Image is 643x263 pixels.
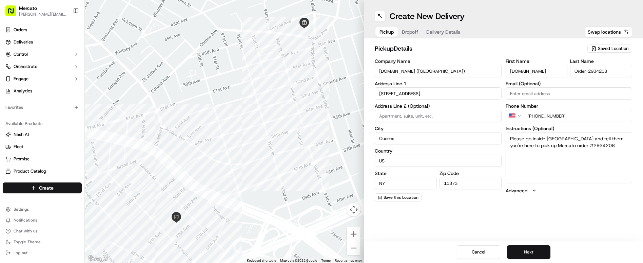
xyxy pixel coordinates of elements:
[507,245,550,259] button: Next
[67,88,82,93] span: Pylon
[18,17,122,24] input: Got a question? Start typing here...
[506,87,632,100] input: Enter email address
[14,156,30,162] span: Promise
[14,144,23,150] span: Fleet
[3,24,82,35] a: Orders
[598,46,628,52] span: Saved Location
[14,88,32,94] span: Analytics
[14,207,29,212] span: Settings
[23,45,86,50] div: We're available if you need us!
[384,195,418,200] span: Save this Location
[7,72,12,77] div: 📗
[3,166,82,177] button: Product Catalog
[57,72,63,77] div: 💻
[14,27,27,33] span: Orders
[426,29,460,35] span: Delivery Details
[375,177,437,189] input: Enter state
[64,71,109,78] span: API Documentation
[523,110,632,122] input: Enter phone number
[587,44,632,53] button: Saved Location
[3,118,82,129] div: Available Products
[14,39,33,45] span: Deliveries
[375,87,502,100] input: Enter address
[4,69,55,81] a: 📗Knowledge Base
[14,71,52,78] span: Knowledge Base
[3,73,82,84] button: Engage
[3,215,82,225] button: Notifications
[506,126,632,131] label: Instructions (Optional)
[440,171,502,176] label: Zip Code
[3,86,82,97] a: Analytics
[19,12,67,17] button: [PERSON_NAME][EMAIL_ADDRESS][PERSON_NAME][DOMAIN_NAME]
[3,129,82,140] button: Nash AI
[375,44,583,53] h2: pickup Details
[86,254,109,263] a: Open this area in Google Maps (opens a new window)
[375,59,502,64] label: Company Name
[14,250,27,256] span: Log out
[14,239,41,245] span: Toggle Theme
[457,245,500,259] button: Cancel
[5,168,79,174] a: Product Catalog
[506,132,632,183] textarea: Please go inside [GEOGRAPHIC_DATA] and tell them you're here to pick up Mercato order #2934208
[375,132,502,144] input: Enter city
[375,193,422,201] button: Save this Location
[570,65,632,77] input: Enter last name
[3,205,82,214] button: Settings
[14,131,29,138] span: Nash AI
[375,104,502,108] label: Address Line 2 (Optional)
[3,102,82,113] div: Favorites
[55,69,112,81] a: 💻API Documentation
[23,38,111,45] div: Start new chat
[375,126,502,131] label: City
[115,40,123,48] button: Start new chat
[379,29,394,35] span: Pickup
[3,237,82,247] button: Toggle Theme
[335,259,362,262] a: Report a map error
[347,241,361,255] button: Zoom out
[585,27,632,37] button: Swap locations
[5,131,79,138] a: Nash AI
[14,76,28,82] span: Engage
[506,65,568,77] input: Enter first name
[390,11,465,22] h1: Create New Delivery
[3,182,82,193] button: Create
[506,104,632,108] label: Phone Number
[375,81,502,86] label: Address Line 1
[347,227,361,241] button: Zoom in
[506,59,568,64] label: First Name
[347,203,361,216] button: Map camera controls
[3,154,82,164] button: Promise
[375,171,437,176] label: State
[19,5,37,12] button: Mercato
[506,187,527,194] label: Advanced
[506,187,632,194] button: Advanced
[3,141,82,152] button: Fleet
[7,38,19,50] img: 1736555255976-a54dd68f-1ca7-489b-9aae-adbdc363a1c4
[3,37,82,48] a: Deliveries
[14,51,28,57] span: Control
[280,259,317,262] span: Map data ©2025 Google
[3,49,82,60] button: Control
[14,228,38,234] span: Chat with us!
[14,64,37,70] span: Orchestrate
[247,258,276,263] button: Keyboard shortcuts
[3,226,82,236] button: Chat with us!
[375,155,502,167] input: Enter country
[3,3,70,19] button: Mercato[PERSON_NAME][EMAIL_ADDRESS][PERSON_NAME][DOMAIN_NAME]
[14,168,46,174] span: Product Catalog
[3,248,82,258] button: Log out
[14,217,37,223] span: Notifications
[86,254,109,263] img: Google
[506,81,632,86] label: Email (Optional)
[48,88,82,93] a: Powered byPylon
[39,185,54,191] span: Create
[402,29,418,35] span: Dropoff
[588,29,621,35] span: Swap locations
[5,156,79,162] a: Promise
[375,110,502,122] input: Apartment, suite, unit, etc.
[375,148,502,153] label: Country
[375,65,502,77] input: Enter company name
[570,59,632,64] label: Last Name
